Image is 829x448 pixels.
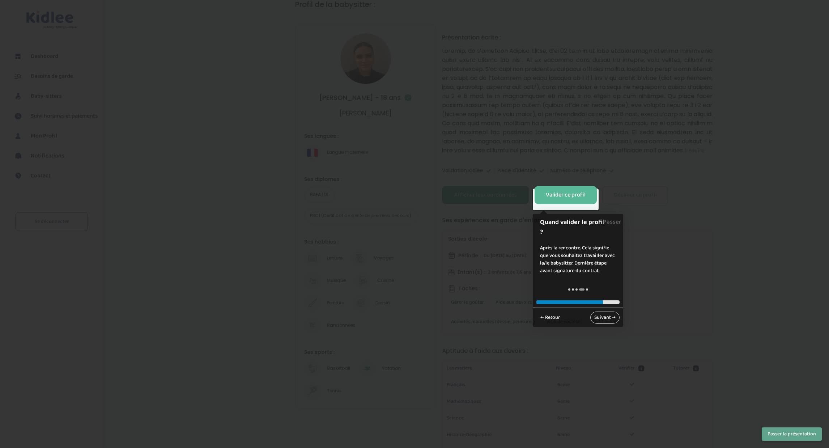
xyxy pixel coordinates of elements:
a: Passer [603,214,621,230]
a: Suivant → [590,312,620,324]
div: Valider ce profil [546,191,586,199]
button: Valider ce profil [535,186,597,204]
button: Passer la présentation [762,427,822,441]
h1: Quand valider le profil ? [540,217,608,237]
a: ← Retour [536,312,564,324]
div: Après la rencontre. Cela signifie que vous souhaitez travailler avec la/le babysitter. Dernière é... [533,237,623,282]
